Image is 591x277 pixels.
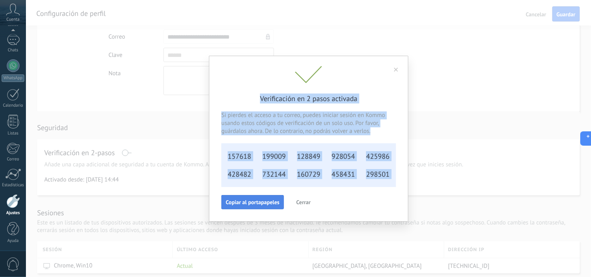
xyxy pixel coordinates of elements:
div: Estadísticas [2,183,25,188]
div: Correo [2,157,25,162]
div: Chats [2,48,25,53]
h2: 428482 [228,169,251,179]
h2: 732144 [262,169,286,179]
h2: 157618 [228,151,251,161]
div: Calendario [2,103,25,108]
h2: 425986 [366,151,390,161]
button: Cerrar [293,196,314,208]
h2: 128849 [297,151,321,161]
h2: Verificación en 2 pasos activada [221,94,396,103]
span: Copiar al portapapeles [226,199,280,205]
div: Ayuda [2,238,25,244]
div: Ajustes [2,211,25,216]
span: Cerrar [296,199,311,205]
h2: 928054 [332,151,355,161]
span: Cuenta [6,17,20,22]
div: WhatsApp [2,74,24,82]
h2: 160729 [297,169,321,179]
span: Si pierdes el acceso a tu correo, puedes iniciar sesión en Kommo usando estos códigos de verifica... [221,111,396,135]
button: Copiar al portapapeles [221,195,284,209]
h2: 199009 [262,151,286,161]
h2: 458431 [332,169,355,179]
div: Listas [2,131,25,136]
h2: 298501 [366,169,390,179]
